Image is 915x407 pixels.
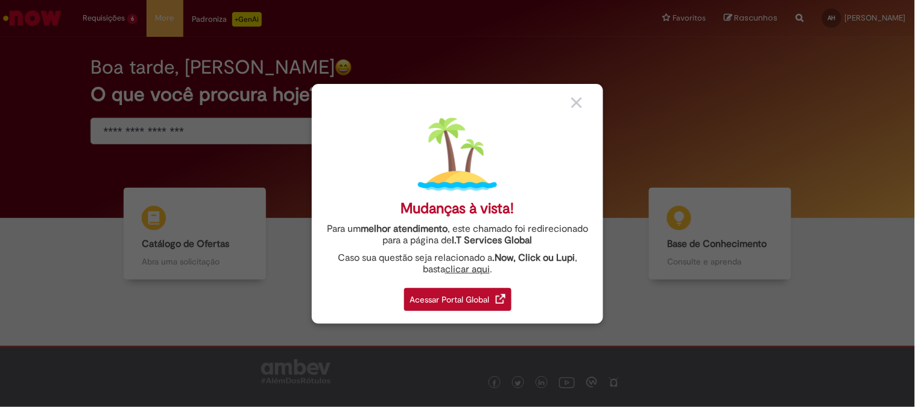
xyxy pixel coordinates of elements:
a: I.T Services Global [452,228,533,246]
div: Caso sua questão seja relacionado a , basta . [321,252,594,275]
strong: melhor atendimento [361,223,448,235]
div: Mudanças à vista! [401,200,514,217]
div: Acessar Portal Global [404,288,511,311]
img: redirect_link.png [496,294,505,304]
strong: .Now, Click ou Lupi [492,252,575,264]
img: close_button_grey.png [571,97,582,108]
div: Para um , este chamado foi redirecionado para a página de [321,223,594,246]
img: island.png [418,115,497,194]
a: clicar aqui [445,257,490,275]
a: Acessar Portal Global [404,281,511,311]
